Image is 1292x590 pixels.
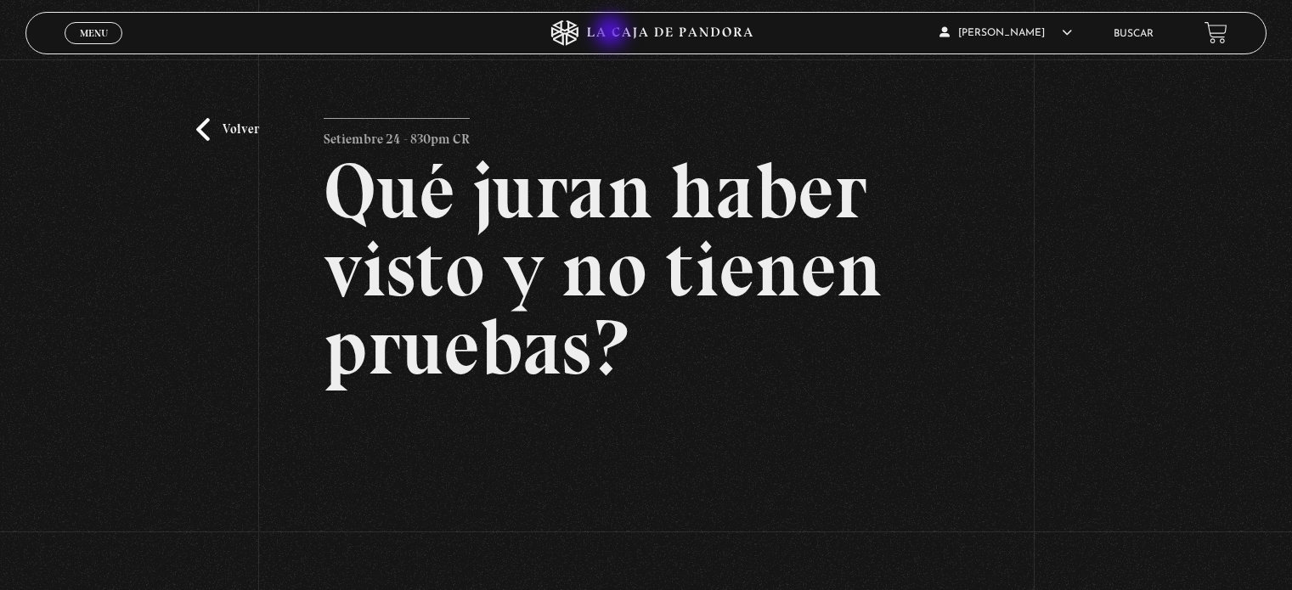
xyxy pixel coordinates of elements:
[324,118,470,152] p: Setiembre 24 - 830pm CR
[196,118,259,141] a: Volver
[939,28,1072,38] span: [PERSON_NAME]
[324,152,968,386] h2: Qué juran haber visto y no tienen pruebas?
[80,28,108,38] span: Menu
[1205,21,1227,44] a: View your shopping cart
[74,42,114,54] span: Cerrar
[1114,29,1154,39] a: Buscar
